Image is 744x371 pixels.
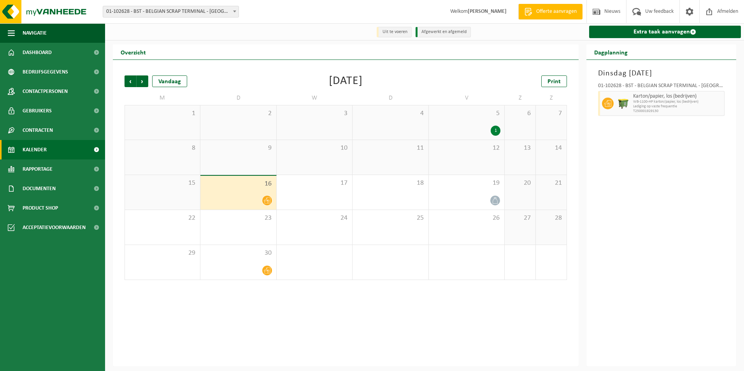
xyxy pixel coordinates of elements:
[547,79,561,85] span: Print
[353,91,428,105] td: D
[598,83,725,91] div: 01-102628 - BST - BELGIAN SCRAP TERMINAL - [GEOGRAPHIC_DATA] - [GEOGRAPHIC_DATA]
[281,179,348,187] span: 17
[23,218,86,237] span: Acceptatievoorwaarden
[377,27,412,37] li: Uit te voeren
[152,75,187,87] div: Vandaag
[23,159,53,179] span: Rapportage
[23,23,47,43] span: Navigatie
[633,104,723,109] span: Lediging op vaste frequentie
[204,214,272,222] span: 23
[540,214,563,222] span: 28
[23,62,68,82] span: Bedrijfsgegevens
[468,9,507,14] strong: [PERSON_NAME]
[633,93,723,100] span: Karton/papier, los (bedrijven)
[540,179,563,187] span: 21
[129,214,196,222] span: 22
[518,4,583,19] a: Offerte aanvragen
[23,43,52,62] span: Dashboard
[633,100,723,104] span: WB-1100-HP karton/papier, los (bedrijven)
[200,91,276,105] td: D
[541,75,567,87] a: Print
[534,8,579,16] span: Offerte aanvragen
[277,91,353,105] td: W
[103,6,239,17] span: 01-102628 - BST - BELGIAN SCRAP TERMINAL - HOBOKEN - HOBOKEN
[509,109,532,118] span: 6
[509,144,532,152] span: 13
[125,75,136,87] span: Vorige
[633,109,723,114] span: T250001929130
[509,179,532,187] span: 20
[509,214,532,222] span: 27
[356,179,424,187] span: 18
[598,68,725,79] h3: Dinsdag [DATE]
[618,98,629,109] img: WB-1100-HPE-GN-51
[505,91,536,105] td: Z
[23,82,68,101] span: Contactpersonen
[204,144,272,152] span: 9
[281,144,348,152] span: 10
[356,214,424,222] span: 25
[23,198,58,218] span: Product Shop
[536,91,567,105] td: Z
[329,75,363,87] div: [DATE]
[589,26,741,38] a: Extra taak aanvragen
[23,140,47,159] span: Kalender
[204,249,272,257] span: 30
[433,109,500,118] span: 5
[103,6,239,17] span: 01-102628 - BST - BELGIAN SCRAP TERMINAL - HOBOKEN - HOBOKEN
[23,101,52,121] span: Gebruikers
[491,126,500,136] div: 1
[281,214,348,222] span: 24
[540,144,563,152] span: 14
[429,91,505,105] td: V
[433,144,500,152] span: 12
[129,144,196,152] span: 8
[204,180,272,188] span: 16
[586,44,635,59] h2: Dagplanning
[125,91,200,105] td: M
[433,214,500,222] span: 26
[129,179,196,187] span: 15
[433,179,500,187] span: 19
[23,121,53,140] span: Contracten
[356,144,424,152] span: 11
[137,75,148,87] span: Volgende
[113,44,154,59] h2: Overzicht
[129,249,196,257] span: 29
[281,109,348,118] span: 3
[356,109,424,118] span: 4
[204,109,272,118] span: 2
[416,27,471,37] li: Afgewerkt en afgemeld
[129,109,196,118] span: 1
[540,109,563,118] span: 7
[23,179,56,198] span: Documenten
